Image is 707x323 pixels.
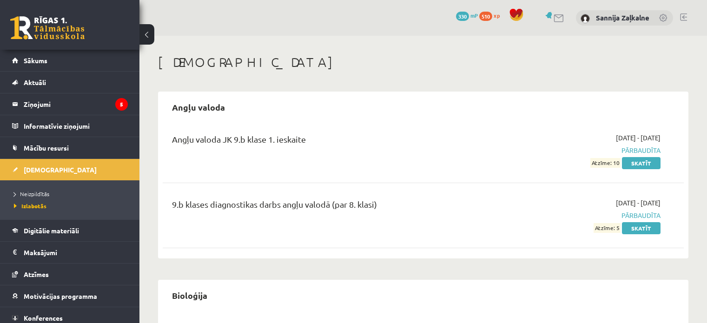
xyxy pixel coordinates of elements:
[12,50,128,71] a: Sākums
[163,96,234,118] h2: Angļu valoda
[14,190,49,198] span: Neizpildītās
[12,115,128,137] a: Informatīvie ziņojumi
[581,14,590,23] img: Sannija Zaļkalne
[163,284,217,306] h2: Bioloģija
[14,190,130,198] a: Neizpildītās
[12,242,128,263] a: Maksājumi
[14,202,46,210] span: Izlabotās
[494,12,500,19] span: xp
[24,78,46,86] span: Aktuāli
[12,93,128,115] a: Ziņojumi5
[479,12,504,19] a: 510 xp
[115,98,128,111] i: 5
[24,144,69,152] span: Mācību resursi
[594,223,621,233] span: Atzīme: 5
[12,72,128,93] a: Aktuāli
[12,264,128,285] a: Atzīmes
[24,226,79,235] span: Digitālie materiāli
[158,54,688,70] h1: [DEMOGRAPHIC_DATA]
[172,198,493,215] div: 9.b klases diagnostikas darbs angļu valodā (par 8. klasi)
[24,165,97,174] span: [DEMOGRAPHIC_DATA]
[24,270,49,278] span: Atzīmes
[616,198,661,208] span: [DATE] - [DATE]
[172,133,493,150] div: Angļu valoda JK 9.b klase 1. ieskaite
[24,314,63,322] span: Konferences
[456,12,469,21] span: 330
[507,211,661,220] span: Pārbaudīta
[24,292,97,300] span: Motivācijas programma
[590,158,621,168] span: Atzīme: 10
[596,13,649,22] a: Sannija Zaļkalne
[479,12,492,21] span: 510
[622,222,661,234] a: Skatīt
[10,16,85,40] a: Rīgas 1. Tālmācības vidusskola
[12,159,128,180] a: [DEMOGRAPHIC_DATA]
[24,242,128,263] legend: Maksājumi
[14,202,130,210] a: Izlabotās
[616,133,661,143] span: [DATE] - [DATE]
[12,137,128,158] a: Mācību resursi
[456,12,478,19] a: 330 mP
[12,285,128,307] a: Motivācijas programma
[24,56,47,65] span: Sākums
[507,145,661,155] span: Pārbaudīta
[12,220,128,241] a: Digitālie materiāli
[470,12,478,19] span: mP
[24,93,128,115] legend: Ziņojumi
[622,157,661,169] a: Skatīt
[24,115,128,137] legend: Informatīvie ziņojumi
